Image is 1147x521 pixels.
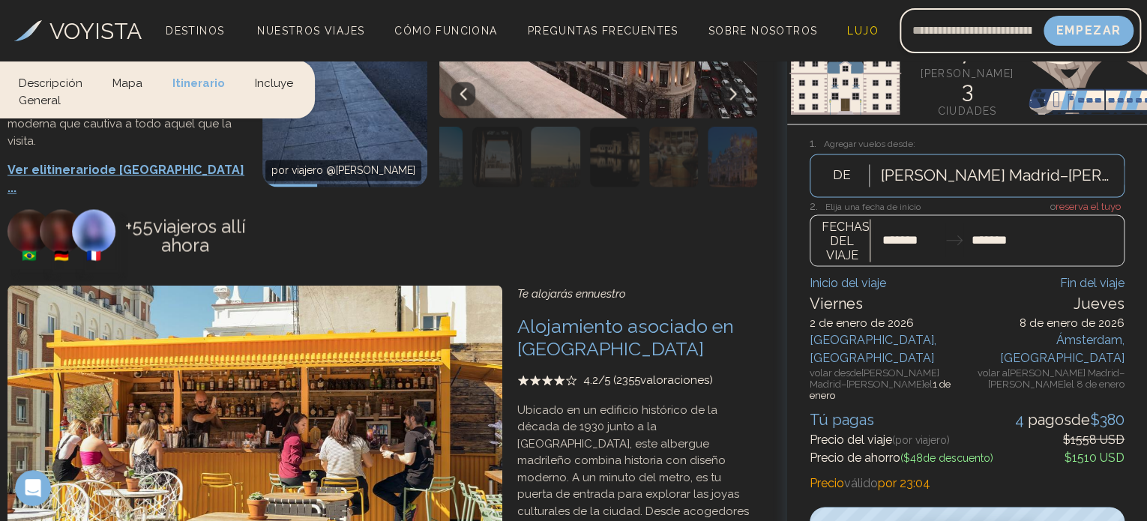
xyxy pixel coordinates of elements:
a: Cómo funciona [388,20,503,41]
font: Agregar vuelos desde: [824,139,915,149]
font: 2355 [616,373,640,386]
font: $1558 [1063,432,1097,446]
font: [PERSON_NAME] Madrid–[PERSON_NAME] [810,367,939,389]
font: 2 de enero de 2026 [810,316,914,329]
font: DE [833,167,851,182]
font: Te alojarás en [517,286,588,300]
font: [GEOGRAPHIC_DATA] [1000,350,1125,364]
font: Fin del viaje [1060,275,1125,289]
font: [PERSON_NAME] Madrid–[PERSON_NAME] [988,367,1125,389]
font: por [878,475,897,490]
font: de [GEOGRAPHIC_DATA] ... [7,163,244,195]
font: 4.2 [583,373,598,386]
font: Precio de ahorro [810,450,900,464]
img: Foto del alojamiento [708,127,757,187]
font: /5 ( [598,373,616,386]
font: + [125,215,132,237]
font: Descripción general [19,76,82,107]
font: 🇫🇷 [86,248,101,262]
font: 4 [1015,410,1024,428]
font: itinerario [43,163,100,177]
a: Nuestros viajes [251,20,370,41]
font: el [1066,378,1074,389]
font: 1. [810,136,816,150]
font: Ver el [7,163,43,177]
font: 380 [1100,410,1125,428]
font: 🇩🇪 [54,248,69,262]
font: por viajero @ [271,164,336,176]
font: Destinos [166,25,224,37]
font: ($ [900,451,910,463]
font: válido [844,475,878,490]
font: Empezar [1056,23,1121,37]
font: pagos [1028,410,1071,428]
font: Nuestros viajes [257,25,364,37]
img: Foto del alojamiento [531,127,580,187]
font: Incluye [255,76,293,90]
font: 🇧🇷 [22,248,37,262]
iframe: Chat en vivo de Intercom [15,470,51,506]
font: [GEOGRAPHIC_DATA] [810,350,934,364]
font: Mapa [112,76,142,90]
font: 1 de enero [810,378,951,400]
font: Tú pagas [810,410,874,428]
a: LUJO [841,20,885,41]
font: Inicio del viaje [810,275,886,289]
a: Incluye [240,60,308,118]
font: $1510 [1065,450,1097,464]
font: Sobre nosotros [708,25,818,37]
font: el [924,378,933,389]
font: 48 [910,451,923,463]
a: Itinerario [157,60,240,118]
font: volar a [978,367,1008,378]
a: Mapa [97,60,157,118]
font: 8 de enero de 2026 [1020,316,1125,329]
font: Jueves [1074,294,1125,312]
font: (por viajero) [892,433,950,445]
font: Viernes [810,294,863,312]
font: 23:04 [900,475,930,490]
img: Logotipo de Voyista [14,20,42,41]
a: Sobre nosotros [702,20,824,41]
font: viajeros allí ahora [153,215,245,256]
font: [GEOGRAPHIC_DATA] [810,332,934,346]
font: VOYISTA [49,18,142,44]
img: Foto de perfil del viajero [72,209,115,253]
a: VOYISTA [14,14,142,48]
img: Lugares de interés europeos [787,34,1147,124]
font: $ [1090,410,1100,428]
font: Itinerario [172,76,225,90]
font: nuestro [588,286,626,300]
button: Empezar [1044,16,1133,46]
font: USD [1100,450,1125,464]
font: Preguntas frecuentes [528,25,678,37]
font: , [934,332,936,346]
font: , [1122,332,1125,346]
img: Foto del alojamiento [590,127,639,187]
font: Alojamiento asociado en [GEOGRAPHIC_DATA] [517,314,734,359]
font: volar desde [810,367,861,378]
a: Preguntas frecuentes [522,20,684,41]
font: USD [1100,432,1125,446]
img: Foto de perfil del viajero [40,209,83,253]
font: de [1071,410,1090,428]
font: Cómo funciona [394,25,497,37]
font: valoraciones) [640,373,713,386]
font: 8 de enero [1077,378,1125,389]
font: 55 [132,215,153,237]
input: Dirección de correo electrónico [900,13,1044,49]
font: LUJO [847,25,879,37]
img: Foto del alojamiento [649,127,699,187]
a: Descripción general [19,60,97,118]
font: Ámsterdam [1056,332,1122,346]
img: Foto del alojamiento [472,127,522,187]
font: [PERSON_NAME] [336,164,415,176]
font: Precio del viaje [810,432,892,446]
font: de descuento) [923,451,993,463]
img: Foto de perfil del viajero [7,209,51,253]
